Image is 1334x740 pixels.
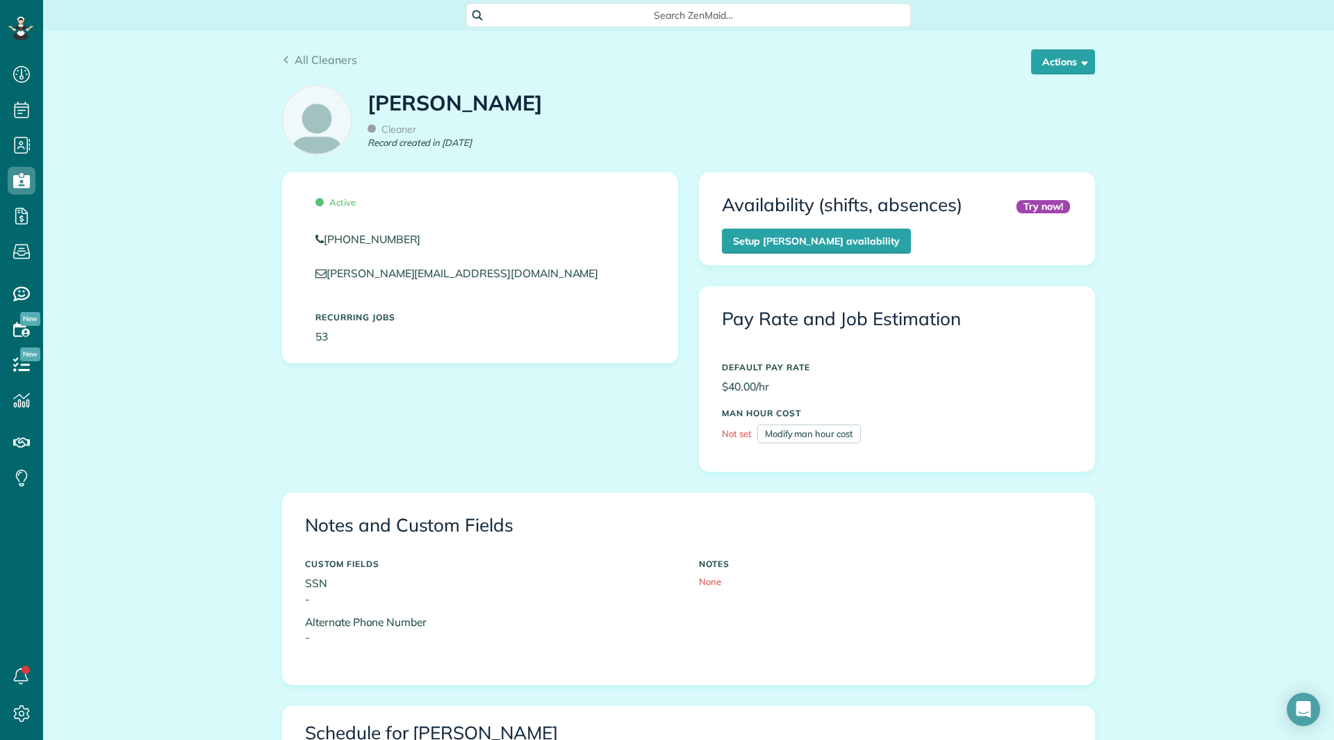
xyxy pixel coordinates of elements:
p: $40.00/hr [722,379,1072,395]
img: employee_icon-c2f8239691d896a72cdd9dc41cfb7b06f9d69bdd837a2ad469be8ff06ab05b5f.png [283,86,351,154]
h3: Notes and Custom Fields [305,516,1072,536]
h5: Recurring Jobs [315,313,645,322]
h3: Availability (shifts, absences) [722,195,962,215]
span: All Cleaners [295,53,357,67]
p: 53 [315,329,645,345]
div: Try now! [1016,200,1070,213]
p: Alternate Phone Number - [305,614,678,646]
h5: DEFAULT PAY RATE [722,363,1072,372]
a: [PERSON_NAME][EMAIL_ADDRESS][DOMAIN_NAME] [315,266,611,280]
button: Actions [1031,49,1095,74]
h5: MAN HOUR COST [722,409,1072,418]
h1: [PERSON_NAME] [368,92,543,115]
span: Active [315,197,356,208]
span: Cleaner [368,123,416,135]
em: Record created in [DATE] [368,136,472,149]
p: SSN - [305,575,678,607]
a: Modify man hour cost [757,425,861,443]
a: All Cleaners [282,51,357,68]
span: Not set [722,428,752,439]
h3: Pay Rate and Job Estimation [722,309,1072,329]
div: Open Intercom Messenger [1287,693,1320,726]
h5: CUSTOM FIELDS [305,559,678,568]
a: [PHONE_NUMBER] [315,231,645,247]
span: New [20,312,40,326]
h5: NOTES [699,559,1072,568]
span: None [699,576,721,587]
a: Setup [PERSON_NAME] availability [722,229,911,254]
span: New [20,347,40,361]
